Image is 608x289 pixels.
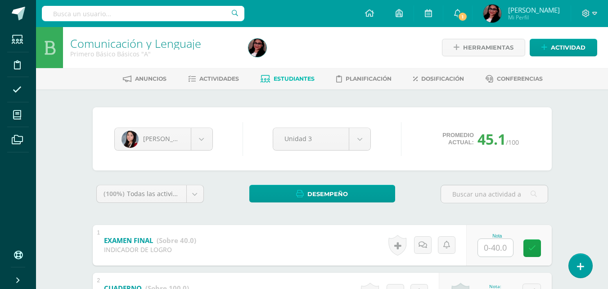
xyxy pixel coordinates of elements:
input: 0-40.0 [478,239,513,257]
a: Actividades [188,72,239,86]
a: Comunicación y Lenguaje [70,36,201,51]
a: Dosificación [413,72,464,86]
a: Estudiantes [261,72,315,86]
a: Conferencias [486,72,543,86]
a: Planificación [336,72,392,86]
span: Desempeño [307,186,348,202]
img: 1f29bb17d9c371b7859f6d82ae88f7d4.png [248,39,266,57]
span: Actividades [199,75,239,82]
a: (100%)Todas las actividades de esta unidad [97,185,203,202]
span: 45.1 [477,129,506,149]
span: (100%) [104,189,125,198]
input: Buscar una actividad aquí... [441,185,548,203]
div: Nota [477,234,517,239]
span: Unidad 3 [284,128,338,149]
a: Herramientas [442,39,525,56]
span: Actividad [551,39,585,56]
span: Estudiantes [274,75,315,82]
span: Herramientas [463,39,513,56]
span: 1 [458,12,468,22]
a: Actividad [530,39,597,56]
img: 1f29bb17d9c371b7859f6d82ae88f7d4.png [483,5,501,23]
b: EXAMEN FINAL [104,236,153,245]
input: Busca un usuario... [42,6,244,21]
span: Promedio actual: [442,132,474,146]
h1: Comunicación y Lenguaje [70,37,238,50]
div: Primero Básico Básicos 'A' [70,50,238,58]
strong: (Sobre 40.0) [157,236,196,245]
img: 2c94b6e19fe8ab637ac6c11b8d11c8d0.png [122,131,139,148]
a: [PERSON_NAME] [115,128,212,150]
span: Dosificación [421,75,464,82]
a: Unidad 3 [273,128,370,150]
div: INDICADOR DE LOGRO [104,245,196,254]
span: Anuncios [135,75,167,82]
span: [PERSON_NAME] [143,134,194,143]
span: [PERSON_NAME] [508,5,560,14]
span: Todas las actividades de esta unidad [127,189,239,198]
span: Conferencias [497,75,543,82]
span: Mi Perfil [508,14,560,21]
a: EXAMEN FINAL (Sobre 40.0) [104,234,196,248]
span: /100 [506,138,519,147]
a: Anuncios [123,72,167,86]
span: Planificación [346,75,392,82]
a: Desempeño [249,185,395,202]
